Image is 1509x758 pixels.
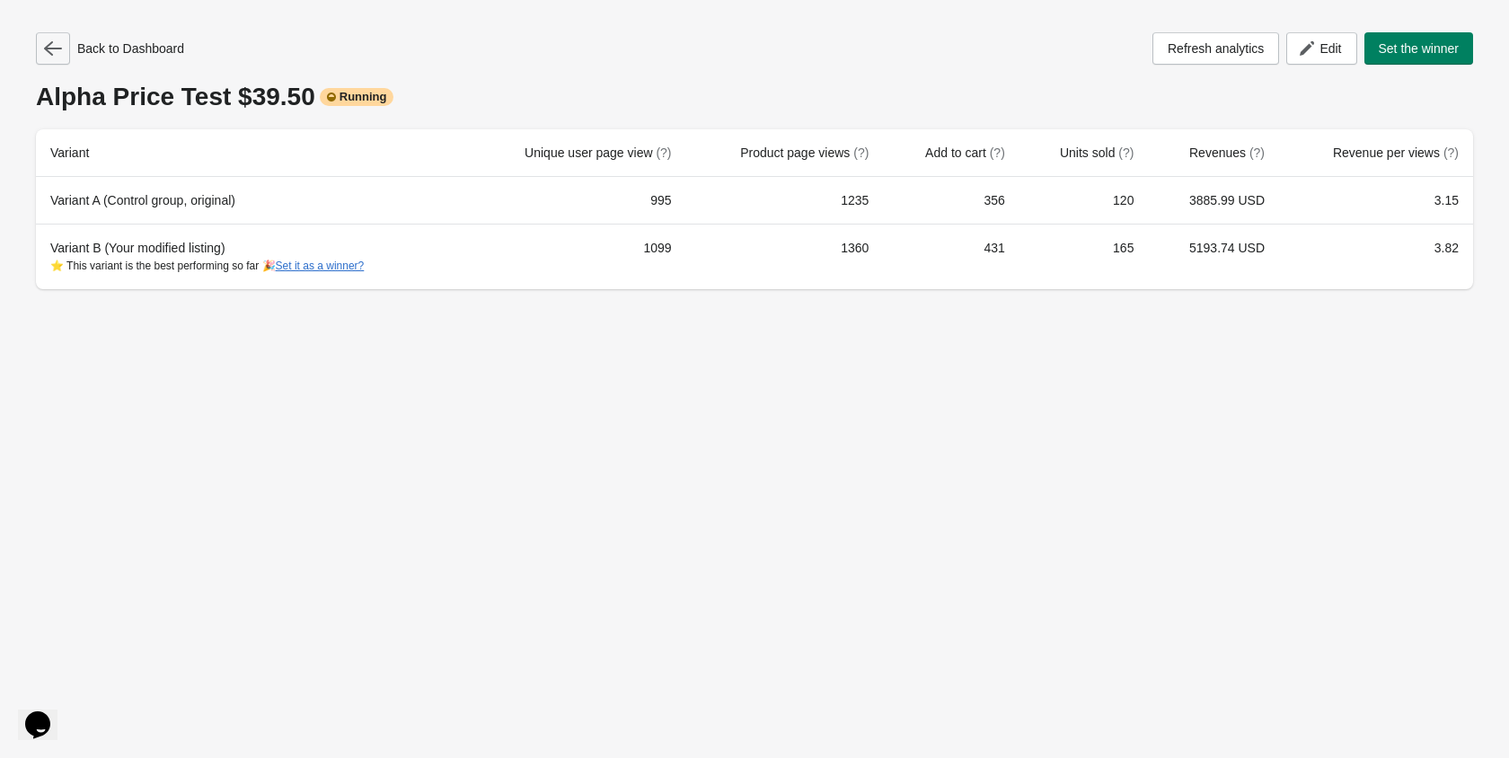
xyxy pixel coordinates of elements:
td: 356 [883,177,1019,224]
button: Set it as a winner? [276,260,365,272]
td: 1099 [465,224,685,289]
span: Product page views [740,145,869,160]
span: (?) [1443,145,1459,160]
span: Revenues [1189,145,1265,160]
span: Edit [1319,41,1341,56]
td: 3.82 [1279,224,1473,289]
td: 3885.99 USD [1148,177,1279,224]
span: (?) [1118,145,1134,160]
span: (?) [853,145,869,160]
span: (?) [990,145,1005,160]
div: Alpha Price Test $39.50 [36,83,1473,111]
button: Refresh analytics [1152,32,1279,65]
div: Variant A (Control group, original) [50,191,451,209]
span: Unique user page view [525,145,671,160]
td: 1235 [686,177,884,224]
td: 1360 [686,224,884,289]
span: Revenue per views [1333,145,1459,160]
th: Variant [36,129,465,177]
span: Units sold [1060,145,1134,160]
button: Edit [1286,32,1356,65]
div: Running [320,88,394,106]
span: Set the winner [1379,41,1460,56]
div: ⭐ This variant is the best performing so far 🎉 [50,257,451,275]
span: Refresh analytics [1168,41,1264,56]
div: Back to Dashboard [36,32,184,65]
td: 165 [1019,224,1149,289]
td: 995 [465,177,685,224]
td: 431 [883,224,1019,289]
span: (?) [656,145,671,160]
button: Set the winner [1364,32,1474,65]
span: Add to cart [925,145,1005,160]
iframe: chat widget [18,686,75,740]
td: 120 [1019,177,1149,224]
td: 5193.74 USD [1148,224,1279,289]
td: 3.15 [1279,177,1473,224]
span: (?) [1249,145,1265,160]
div: Variant B (Your modified listing) [50,239,451,275]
